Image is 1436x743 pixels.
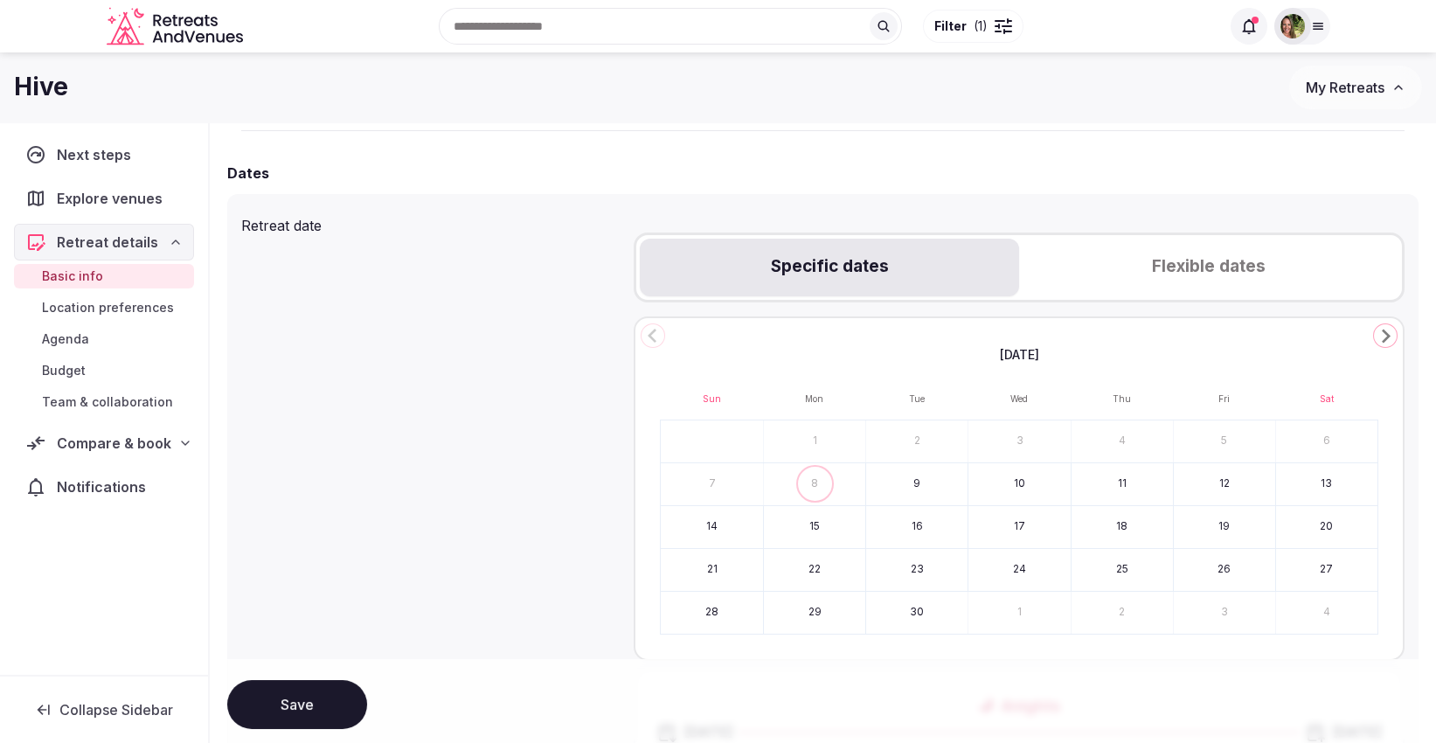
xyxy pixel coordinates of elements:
a: Basic info [14,264,194,288]
button: Thursday, September 11th, 2025 [1072,463,1173,505]
button: Friday, September 19th, 2025 [1174,506,1275,548]
a: Explore venues [14,180,194,217]
button: Tuesday, September 9th, 2025 [866,463,968,505]
button: Go to the Next Month [1373,323,1398,348]
a: Location preferences [14,295,194,320]
button: Filter(1) [923,10,1023,43]
svg: Retreats and Venues company logo [107,7,246,46]
span: My Retreats [1306,79,1384,96]
button: Sunday, September 14th, 2025 [661,506,763,548]
button: Friday, September 26th, 2025 [1174,549,1275,591]
button: Friday, September 5th, 2025 [1174,420,1275,462]
button: Sunday, September 7th, 2025 [661,463,763,505]
button: Sunday, September 28th, 2025 [661,592,763,634]
button: Thursday, September 25th, 2025 [1072,549,1173,591]
button: Saturday, September 27th, 2025 [1276,549,1377,591]
button: Today, Monday, September 8th, 2025 [764,463,865,505]
th: Tuesday [865,378,968,420]
span: Explore venues [57,188,170,209]
th: Thursday [1071,378,1173,420]
th: Saturday [1275,378,1377,420]
button: Monday, September 29th, 2025 [764,592,865,634]
button: Sunday, September 21st, 2025 [661,549,763,591]
a: Notifications [14,469,194,505]
a: Next steps [14,136,194,173]
span: Team & collaboration [42,393,173,411]
span: Basic info [42,267,103,285]
button: Saturday, September 13th, 2025 [1276,463,1377,505]
button: Thursday, September 4th, 2025 [1072,420,1173,462]
div: Retreat date [241,208,620,236]
button: Saturday, September 6th, 2025 [1276,420,1377,462]
button: Wednesday, October 1st, 2025 [968,592,1070,634]
button: Go to the Previous Month [641,323,665,348]
span: [DATE] [1000,346,1039,364]
button: Save [227,680,367,729]
button: Wednesday, September 24th, 2025 [968,549,1070,591]
a: Agenda [14,327,194,351]
table: September 2025 [660,378,1378,635]
span: Retreat details [57,232,158,253]
span: Collapse Sidebar [59,701,173,719]
button: Wednesday, September 3rd, 2025 [968,420,1070,462]
button: Collapse Sidebar [14,691,194,729]
a: Team & collaboration [14,390,194,414]
button: Tuesday, September 30th, 2025 [866,592,968,634]
span: Notifications [57,476,153,497]
button: My Retreats [1289,66,1422,109]
img: Shay Tippie [1280,14,1305,38]
button: Monday, September 15th, 2025 [764,506,865,548]
a: Budget [14,358,194,383]
button: Wednesday, September 17th, 2025 [968,506,1070,548]
span: Next steps [57,144,138,165]
th: Wednesday [968,378,1070,420]
a: Visit the homepage [107,7,246,46]
button: Tuesday, September 2nd, 2025 [866,420,968,462]
th: Friday [1173,378,1275,420]
button: Wednesday, September 10th, 2025 [968,463,1070,505]
button: Tuesday, September 23rd, 2025 [866,549,968,591]
button: Monday, September 22nd, 2025 [764,549,865,591]
h1: Hive [14,70,68,104]
span: Compare & book [57,433,171,454]
button: Friday, September 12th, 2025 [1174,463,1275,505]
button: Saturday, September 20th, 2025 [1276,506,1377,548]
h2: Dates [227,163,269,184]
button: Tuesday, September 16th, 2025 [866,506,968,548]
span: Filter [934,17,967,35]
button: Specific dates [640,239,1019,296]
span: ( 1 ) [974,17,988,35]
button: Friday, October 3rd, 2025 [1174,592,1275,634]
span: Location preferences [42,299,174,316]
button: Thursday, October 2nd, 2025 [1072,592,1173,634]
th: Monday [763,378,865,420]
span: Agenda [42,330,89,348]
button: Flexible dates [1019,239,1398,296]
button: Thursday, September 18th, 2025 [1072,506,1173,548]
button: Monday, September 1st, 2025 [764,420,865,462]
button: Saturday, October 4th, 2025 [1276,592,1377,634]
th: Sunday [661,378,763,420]
span: Budget [42,362,86,379]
